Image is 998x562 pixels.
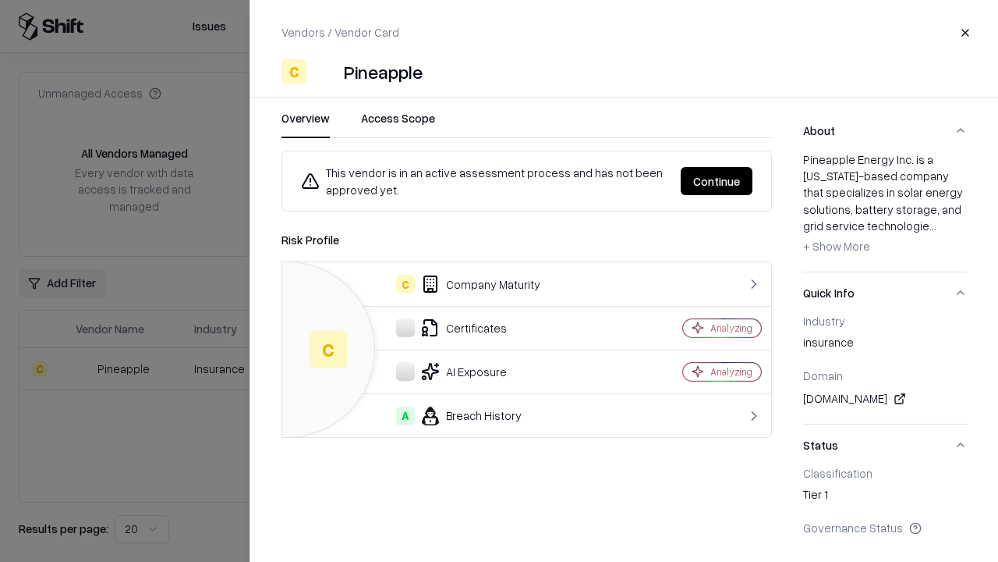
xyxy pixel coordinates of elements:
div: Classification [803,466,967,480]
div: A [396,407,415,425]
button: Quick Info [803,272,967,314]
span: + Show More [803,239,870,253]
button: About [803,110,967,151]
div: AI Exposure [295,362,628,381]
div: Company Maturity [295,275,628,293]
span: ... [929,219,936,233]
img: Pineapple [313,59,338,84]
div: Industry [803,314,967,328]
div: Domain [803,368,967,382]
button: Continue [681,167,752,195]
p: Vendors / Vendor Card [281,24,399,41]
button: Overview [281,110,330,138]
div: Breach History [295,407,628,425]
div: Pineapple [344,59,423,84]
div: insurance [803,334,967,356]
div: Certificates [295,318,628,337]
div: C [310,331,347,368]
button: Status [803,425,967,466]
div: Analyzing [710,322,752,335]
div: C [281,59,306,84]
button: Access Scope [361,110,435,138]
div: Governance Status [803,521,967,535]
button: + Show More [803,234,870,259]
div: Risk Profile [281,230,772,249]
div: Pineapple Energy Inc. is a [US_STATE]-based company that specializes in solar energy solutions, b... [803,151,967,259]
div: About [803,151,967,272]
div: [DOMAIN_NAME] [803,389,967,408]
div: This vendor is in an active assessment process and has not been approved yet. [301,164,668,198]
div: Tier 1 [803,486,967,508]
div: Quick Info [803,314,967,424]
div: Analyzing [710,365,752,379]
div: C [396,275,415,293]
